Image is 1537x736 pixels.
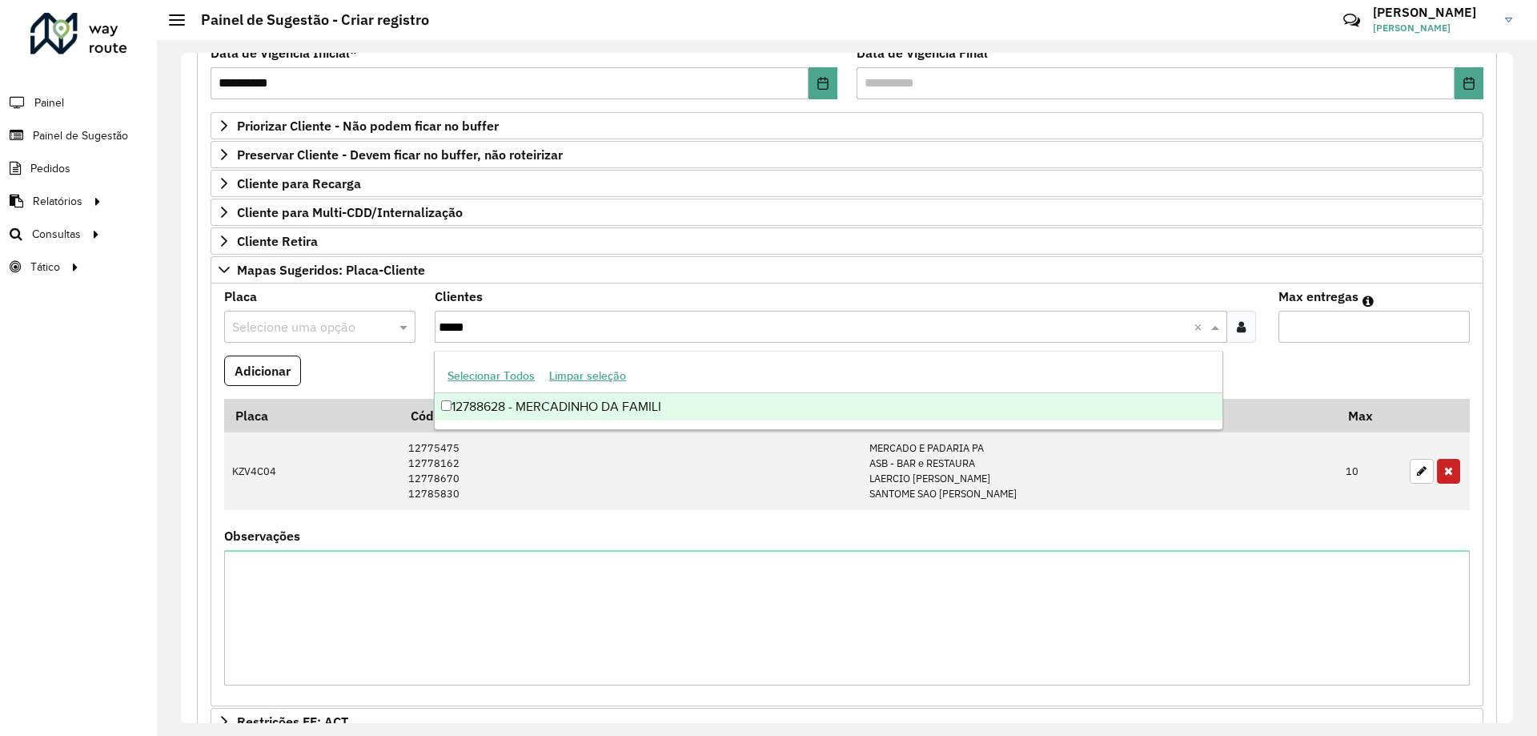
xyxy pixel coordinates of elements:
[1455,67,1483,99] button: Choose Date
[211,227,1483,255] a: Cliente Retira
[861,432,1337,510] td: MERCADO E PADARIA PA ASB - BAR e RESTAURA LAERCIO [PERSON_NAME] SANTOME SAO [PERSON_NAME]
[237,177,361,190] span: Cliente para Recarga
[237,715,348,728] span: Restrições FF: ACT
[211,708,1483,735] a: Restrições FF: ACT
[1278,287,1358,306] label: Max entregas
[237,235,318,247] span: Cliente Retira
[434,351,1222,430] ng-dropdown-panel: Options list
[211,141,1483,168] a: Preservar Cliente - Devem ficar no buffer, não roteirizar
[211,112,1483,139] a: Priorizar Cliente - Não podem ficar no buffer
[542,364,633,388] button: Limpar seleção
[34,95,64,111] span: Painel
[224,432,399,510] td: KZV4C04
[1373,21,1493,35] span: [PERSON_NAME]
[1334,3,1369,38] a: Contato Rápido
[399,399,861,432] th: Código Cliente
[399,432,861,510] td: 12775475 12778162 12778670 12785830
[237,119,499,132] span: Priorizar Cliente - Não podem ficar no buffer
[1338,432,1402,510] td: 10
[211,199,1483,226] a: Cliente para Multi-CDD/Internalização
[435,393,1222,420] div: 12788628 - MERCADINHO DA FAMILI
[857,43,988,62] label: Data de Vigência Final
[211,284,1483,706] div: Mapas Sugeridos: Placa-Cliente
[33,193,82,210] span: Relatórios
[1338,399,1402,432] th: Max
[224,356,301,386] button: Adicionar
[33,127,128,144] span: Painel de Sugestão
[32,226,81,243] span: Consultas
[30,160,70,177] span: Pedidos
[1194,317,1207,336] span: Clear all
[30,259,60,275] span: Tático
[211,170,1483,197] a: Cliente para Recarga
[224,287,257,306] label: Placa
[237,206,463,219] span: Cliente para Multi-CDD/Internalização
[440,364,542,388] button: Selecionar Todos
[237,263,425,276] span: Mapas Sugeridos: Placa-Cliente
[185,11,429,29] h2: Painel de Sugestão - Criar registro
[809,67,837,99] button: Choose Date
[1362,295,1374,308] em: Máximo de clientes que serão colocados na mesma rota com os clientes informados
[211,43,357,62] label: Data de Vigência Inicial
[224,399,399,432] th: Placa
[1373,5,1493,20] h3: [PERSON_NAME]
[211,256,1483,284] a: Mapas Sugeridos: Placa-Cliente
[224,526,300,545] label: Observações
[435,287,483,306] label: Clientes
[237,148,563,161] span: Preservar Cliente - Devem ficar no buffer, não roteirizar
